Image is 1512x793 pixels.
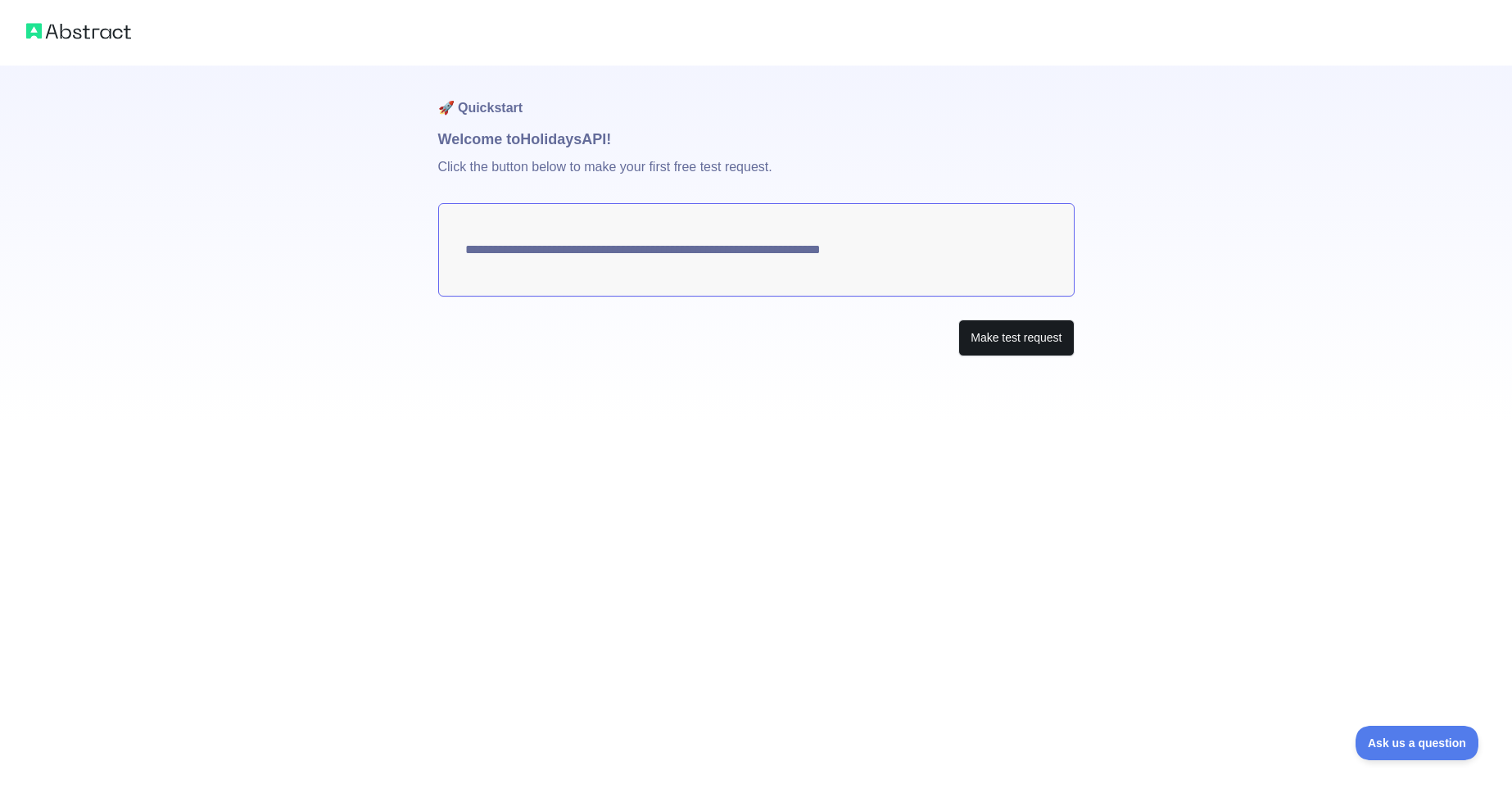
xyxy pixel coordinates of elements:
p: Click the button below to make your first free test request. [438,151,1075,203]
iframe: Toggle Customer Support [1356,726,1479,760]
h1: Welcome to Holidays API! [438,128,1075,151]
h1: 🚀 Quickstart [438,66,1075,128]
img: Abstract logo [26,20,131,43]
button: Make test request [958,319,1074,356]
